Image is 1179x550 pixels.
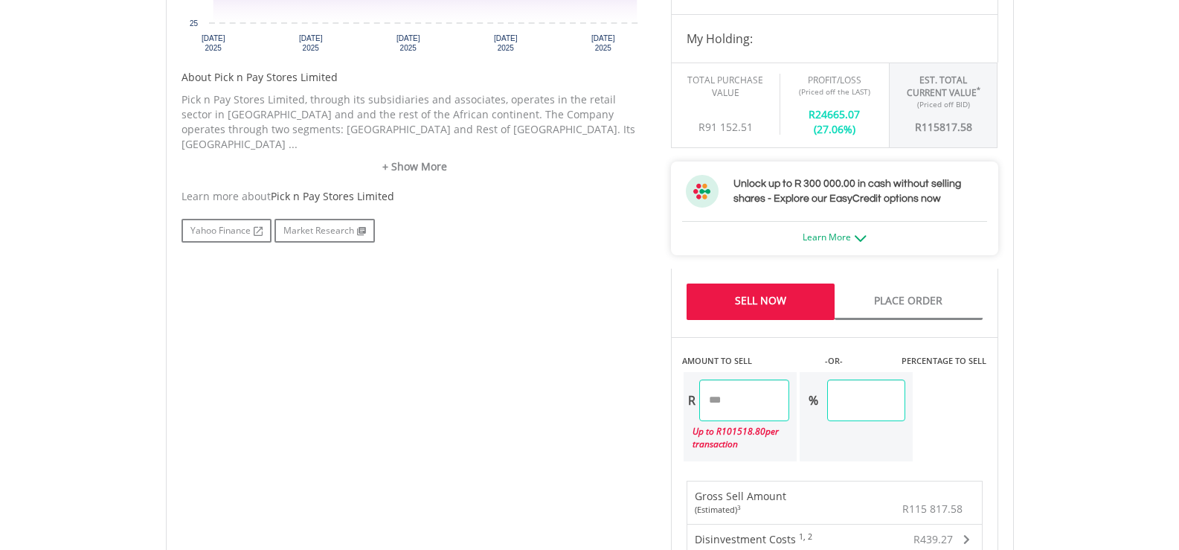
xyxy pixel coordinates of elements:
[913,532,953,546] span: R439.27
[922,120,972,134] span: 115817.58
[791,97,878,137] div: R
[814,107,861,136] span: 24665.07 (27.06%)
[695,504,786,516] div: (Estimated)
[722,425,765,438] span: 101518.80
[695,532,796,546] span: Disinvestment Costs
[902,502,963,516] span: R115 817.58
[682,355,752,367] label: AMOUNT TO SELL
[181,189,649,204] div: Learn more about
[803,231,867,243] a: Learn More
[591,34,615,52] text: [DATE] 2025
[855,235,867,242] img: ec-arrow-down.png
[494,34,518,52] text: [DATE] 2025
[683,74,768,99] div: Total Purchase Value
[181,159,649,174] a: + Show More
[791,86,878,97] div: (Priced off the LAST)
[686,175,719,208] img: ec-flower.svg
[274,219,375,243] a: Market Research
[271,189,394,203] span: Pick n Pay Stores Limited
[687,30,983,48] h4: My Holding:
[698,120,753,134] span: R91 152.51
[396,34,420,52] text: [DATE] 2025
[901,74,986,99] div: Est. Total Current Value
[835,284,983,320] a: Place Order
[733,176,983,206] h3: Unlock up to R 300 000.00 in cash without selling shares - Explore our EasyCredit options now
[684,380,699,421] div: R
[737,503,741,511] sup: 3
[825,355,843,367] label: -OR-
[181,219,272,243] a: Yahoo Finance
[201,34,225,52] text: [DATE] 2025
[687,284,835,320] a: Sell Now
[800,380,827,421] div: %
[181,92,649,152] p: Pick n Pay Stores Limited, through its subsidiaries and associates, operates in the retail sector...
[181,70,649,85] h5: About Pick n Pay Stores Limited
[901,109,986,135] div: R
[799,531,812,542] sup: 1, 2
[189,19,198,28] text: 25
[902,355,986,367] label: PERCENTAGE TO SELL
[791,74,878,86] div: Profit/Loss
[901,99,986,109] div: (Priced off BID)
[298,34,322,52] text: [DATE] 2025
[684,421,789,454] div: Up to R per transaction
[695,489,786,516] div: Gross Sell Amount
